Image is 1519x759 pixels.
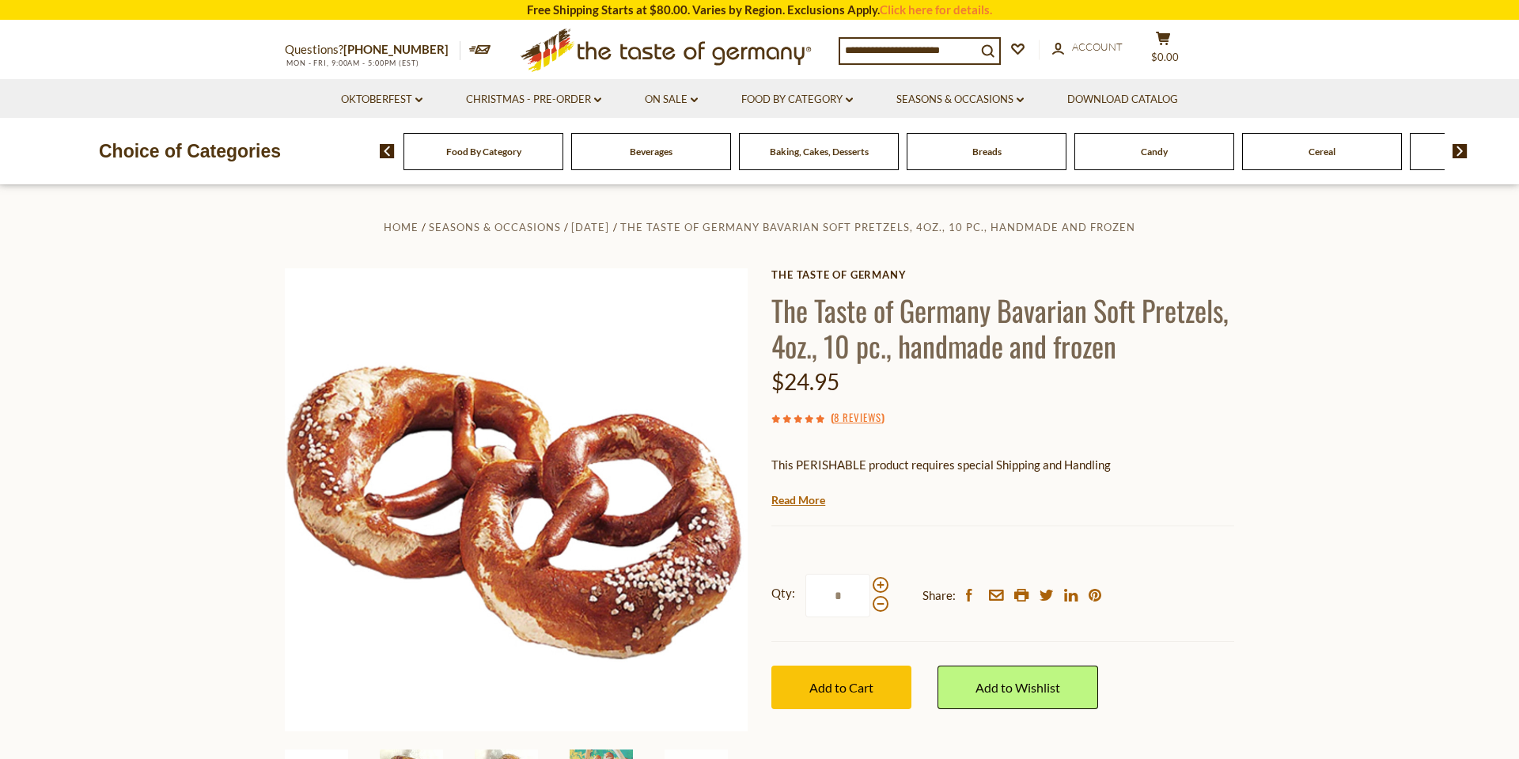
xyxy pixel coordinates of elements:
p: Questions? [285,40,460,60]
span: MON - FRI, 9:00AM - 5:00PM (EST) [285,59,419,67]
img: previous arrow [380,144,395,158]
li: We will ship this product in heat-protective packaging and ice. [786,487,1234,507]
a: Account [1052,39,1123,56]
a: Baking, Cakes, Desserts [770,146,869,157]
input: Qty: [805,574,870,617]
span: Account [1072,40,1123,53]
span: ( ) [831,409,885,425]
a: Click here for details. [880,2,992,17]
strong: Qty: [771,583,795,603]
a: Oktoberfest [341,91,422,108]
a: Read More [771,492,825,508]
a: The Taste of Germany Bavarian Soft Pretzels, 4oz., 10 pc., handmade and frozen [620,221,1135,233]
a: The Taste of Germany [771,268,1234,281]
a: Breads [972,146,1002,157]
a: Candy [1141,146,1168,157]
a: Christmas - PRE-ORDER [466,91,601,108]
a: Home [384,221,419,233]
img: The Taste of Germany Bavarian Soft Pretzels, 4oz., 10 pc., handmade and frozen [285,268,748,731]
a: Seasons & Occasions [429,221,561,233]
a: Seasons & Occasions [896,91,1024,108]
span: Share: [922,586,956,605]
p: This PERISHABLE product requires special Shipping and Handling [771,455,1234,475]
a: 8 Reviews [834,409,881,427]
a: Food By Category [741,91,853,108]
a: [DATE] [571,221,609,233]
h1: The Taste of Germany Bavarian Soft Pretzels, 4oz., 10 pc., handmade and frozen [771,292,1234,363]
span: $0.00 [1151,51,1179,63]
a: Add to Wishlist [938,666,1098,709]
span: Add to Cart [809,680,873,695]
a: On Sale [645,91,698,108]
img: next arrow [1453,144,1468,158]
a: Download Catalog [1067,91,1178,108]
button: Add to Cart [771,666,911,709]
a: Cereal [1309,146,1335,157]
a: [PHONE_NUMBER] [343,42,449,56]
a: Food By Category [446,146,521,157]
button: $0.00 [1139,31,1187,70]
span: $24.95 [771,368,839,395]
a: Beverages [630,146,672,157]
